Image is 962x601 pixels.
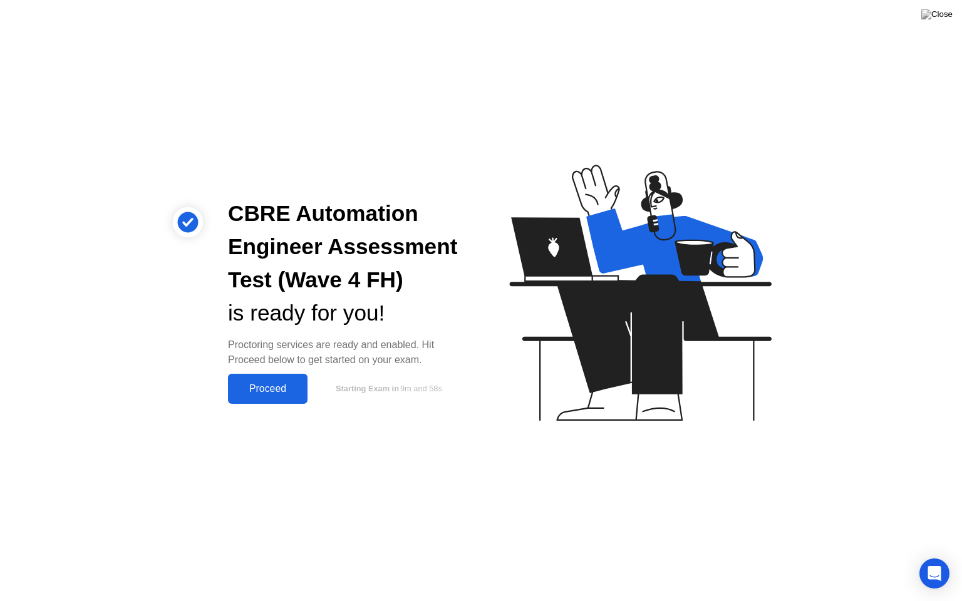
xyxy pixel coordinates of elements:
[921,9,953,19] img: Close
[919,558,949,588] div: Open Intercom Messenger
[400,384,442,393] span: 9m and 58s
[228,297,461,330] div: is ready for you!
[228,374,308,404] button: Proceed
[228,337,461,367] div: Proctoring services are ready and enabled. Hit Proceed below to get started on your exam.
[232,383,304,394] div: Proceed
[228,197,461,296] div: CBRE Automation Engineer Assessment Test (Wave 4 FH)
[314,377,461,401] button: Starting Exam in9m and 58s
